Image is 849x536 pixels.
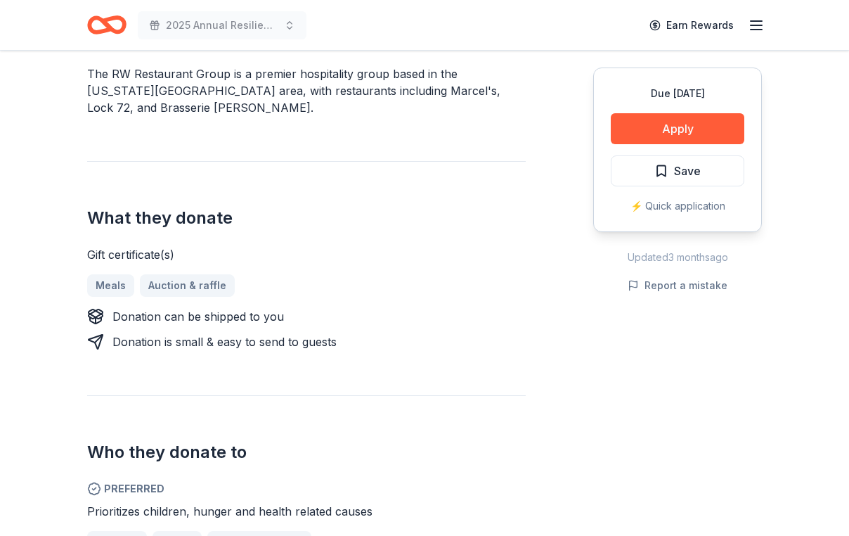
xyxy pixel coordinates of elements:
div: Donation is small & easy to send to guests [112,333,337,350]
div: The RW Restaurant Group is a premier hospitality group based in the [US_STATE][GEOGRAPHIC_DATA] a... [87,65,526,116]
h2: What they donate [87,207,526,229]
a: Earn Rewards [641,13,742,38]
div: Gift certificate(s) [87,246,526,263]
div: ⚡️ Quick application [611,198,744,215]
a: Meals [87,274,134,297]
span: Save [674,162,701,180]
button: Apply [611,113,744,144]
h2: Who they donate to [87,441,526,464]
div: Donation can be shipped to you [112,308,284,325]
button: Report a mistake [628,277,727,294]
button: Save [611,155,744,186]
div: Updated 3 months ago [593,249,762,266]
span: 2025 Annual Resilience Celebration [166,17,278,34]
span: Prioritizes children, hunger and health related causes [87,504,372,518]
a: Home [87,8,127,42]
span: Preferred [87,480,526,497]
a: Auction & raffle [140,274,235,297]
div: Due [DATE] [611,85,744,102]
button: 2025 Annual Resilience Celebration [138,11,306,39]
